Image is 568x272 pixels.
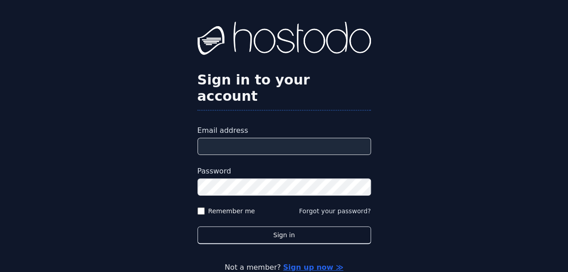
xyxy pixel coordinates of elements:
[208,206,255,216] label: Remember me
[283,263,343,272] a: Sign up now ≫
[299,206,371,216] button: Forgot your password?
[197,226,371,244] button: Sign in
[197,72,371,104] h2: Sign in to your account
[197,22,371,58] img: Hostodo
[197,125,371,136] label: Email address
[197,166,371,177] label: Password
